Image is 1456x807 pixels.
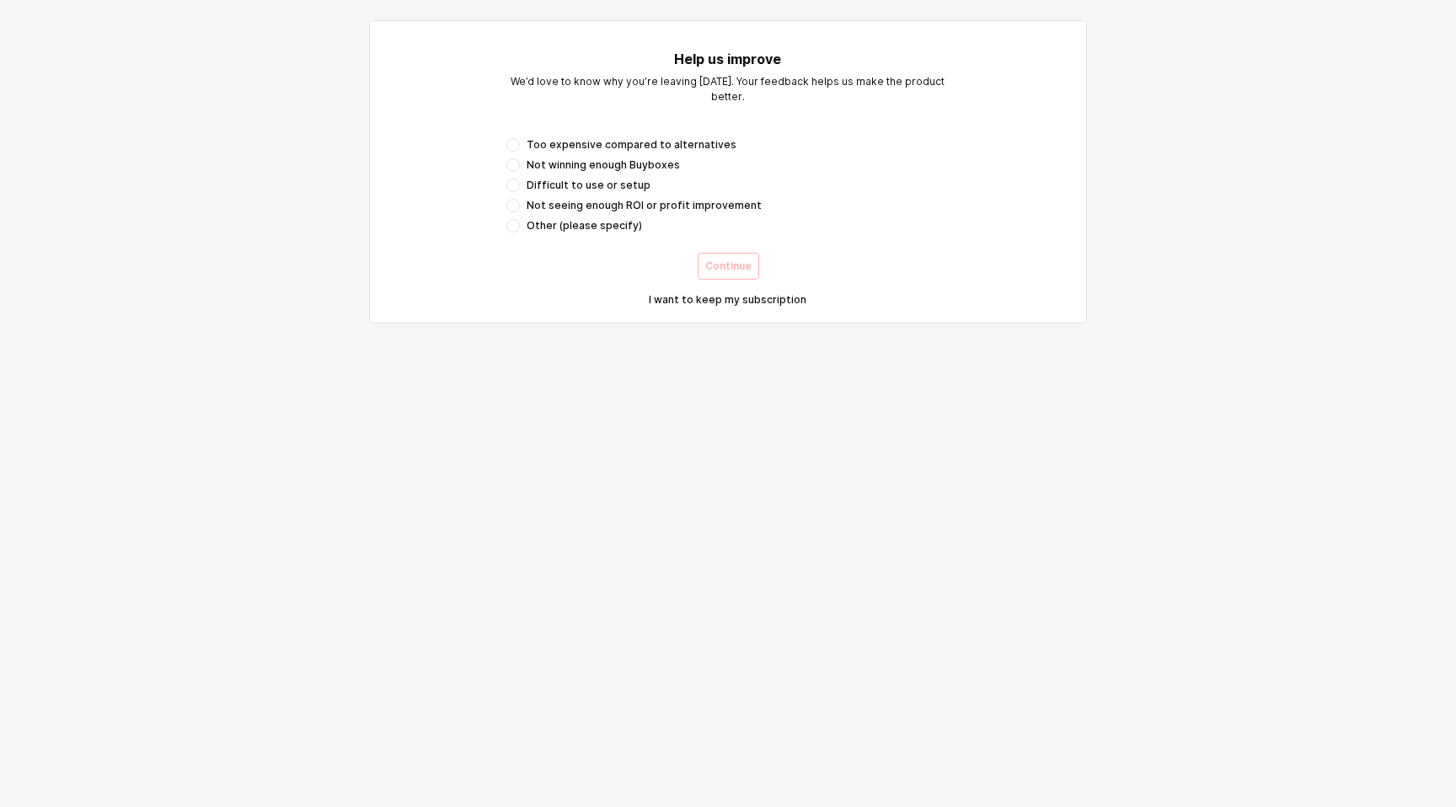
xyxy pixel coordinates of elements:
[506,51,949,67] h5: Help us improve
[527,219,642,232] span: Other (please specify)
[527,138,736,152] span: Too expensive compared to alternatives
[506,286,949,313] button: I want to keep my subscription
[698,253,759,280] button: Continue
[527,158,680,172] span: Not winning enough Buyboxes
[527,199,762,212] span: Not seeing enough ROI or profit improvement
[506,74,949,104] p: We’d love to know why you’re leaving [DATE]. Your feedback helps us make the product better.
[705,259,752,273] p: Continue
[649,293,806,307] p: I want to keep my subscription
[527,179,650,192] span: Difficult to use or setup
